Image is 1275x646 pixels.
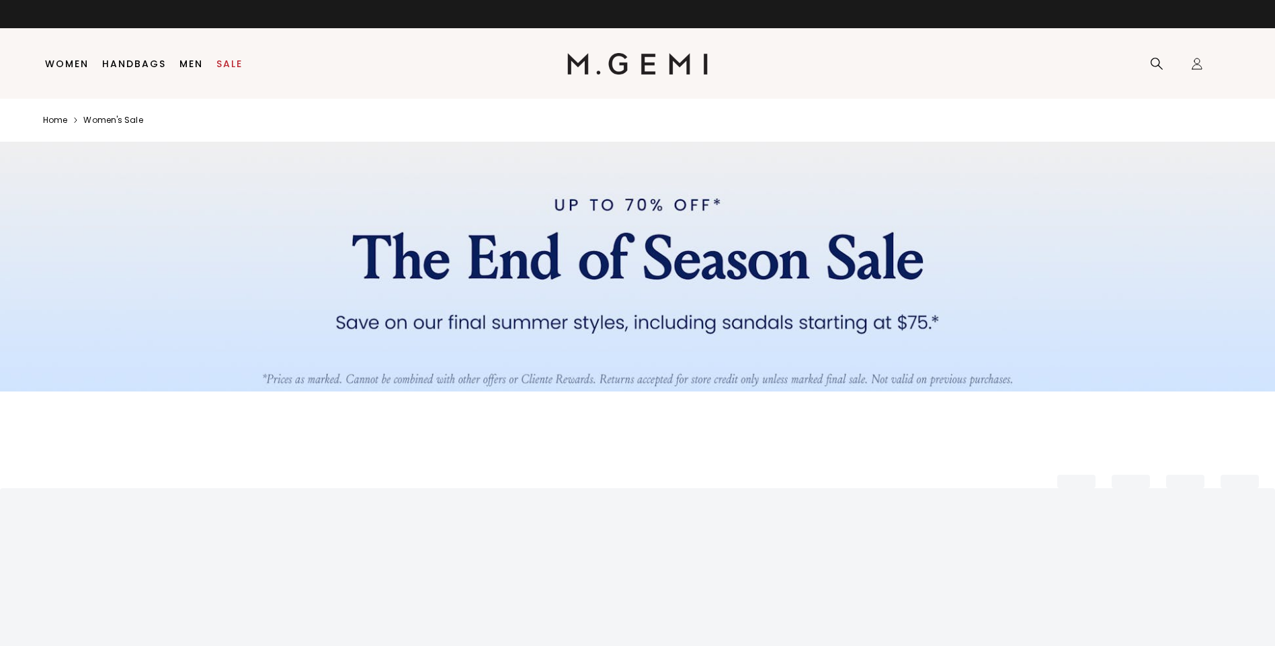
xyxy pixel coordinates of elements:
a: Men [179,58,203,69]
a: Home [43,115,67,126]
a: Women's sale [83,115,142,126]
a: Women [45,58,89,69]
a: Sale [216,58,243,69]
a: Handbags [102,58,166,69]
img: M.Gemi [567,53,708,75]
